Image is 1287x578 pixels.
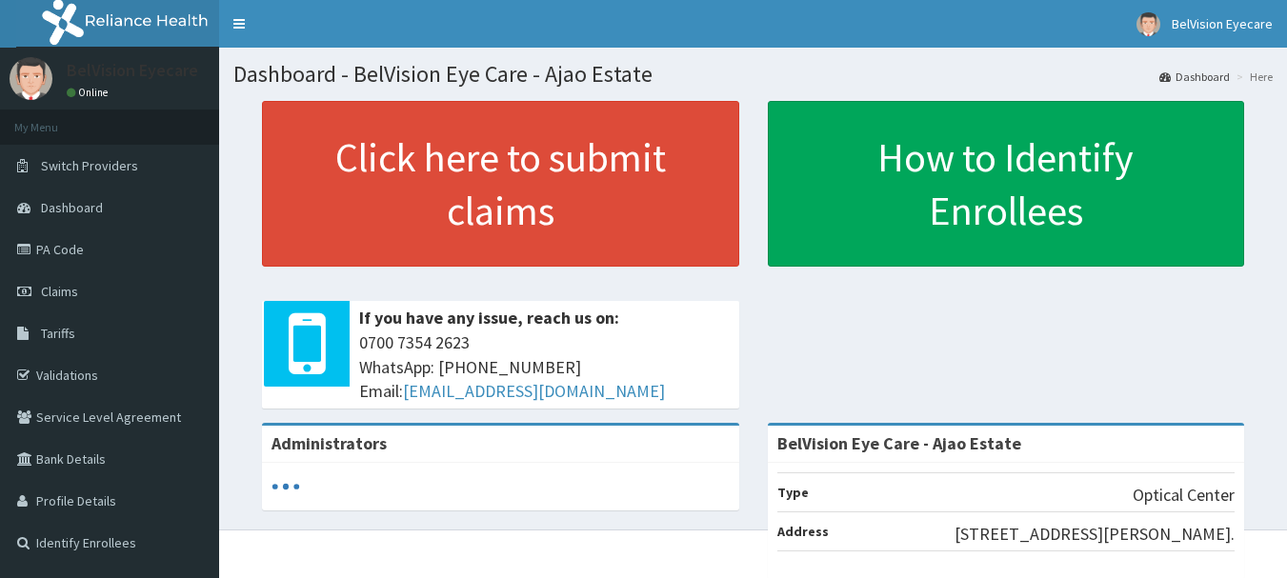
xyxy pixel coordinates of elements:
b: Administrators [271,432,387,454]
b: Type [777,484,809,501]
p: Optical Center [1133,483,1235,508]
p: [STREET_ADDRESS][PERSON_NAME]. [955,522,1235,547]
span: Claims [41,283,78,300]
img: User Image [10,57,52,100]
strong: BelVision Eye Care - Ajao Estate [777,432,1021,454]
a: How to Identify Enrollees [768,101,1245,267]
span: Tariffs [41,325,75,342]
img: User Image [1136,12,1160,36]
span: 0700 7354 2623 WhatsApp: [PHONE_NUMBER] Email: [359,330,730,404]
b: Address [777,523,829,540]
a: Dashboard [1159,69,1230,85]
span: Switch Providers [41,157,138,174]
h1: Dashboard - BelVision Eye Care - Ajao Estate [233,62,1273,87]
span: Dashboard [41,199,103,216]
li: Here [1232,69,1273,85]
b: If you have any issue, reach us on: [359,307,619,329]
p: BelVision Eyecare [67,62,198,79]
span: BelVision Eyecare [1172,15,1273,32]
a: Click here to submit claims [262,101,739,267]
a: Online [67,86,112,99]
svg: audio-loading [271,472,300,501]
a: [EMAIL_ADDRESS][DOMAIN_NAME] [403,380,665,402]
